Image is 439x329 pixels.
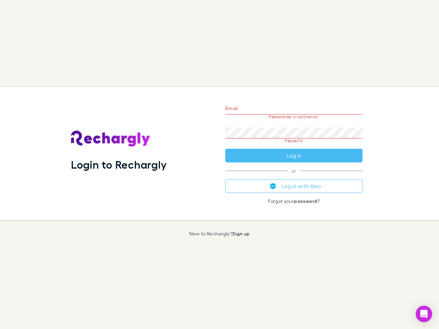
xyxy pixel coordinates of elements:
img: Xero's logo [270,183,276,189]
p: Please enter a valid email. [225,114,363,119]
button: Log in [225,149,363,162]
a: Sign up [232,231,250,236]
a: password [294,198,317,204]
p: Please fill [225,138,363,143]
button: Log in with Xero [225,179,363,193]
p: New to Rechargly? [189,231,250,236]
p: Forgot your ? [225,198,363,204]
div: Open Intercom Messenger [416,306,432,322]
img: Rechargly's Logo [71,131,151,147]
h1: Login to Rechargly [71,158,167,171]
